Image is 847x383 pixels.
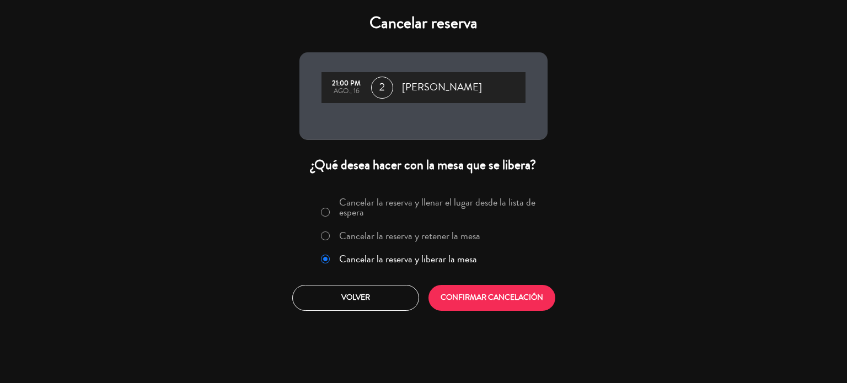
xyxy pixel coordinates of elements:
span: [PERSON_NAME] [402,79,482,96]
div: ¿Qué desea hacer con la mesa que se libera? [299,157,548,174]
h4: Cancelar reserva [299,13,548,33]
button: Volver [292,285,419,311]
div: ago., 16 [327,88,366,95]
label: Cancelar la reserva y llenar el lugar desde la lista de espera [339,197,541,217]
span: 2 [371,77,393,99]
label: Cancelar la reserva y liberar la mesa [339,254,477,264]
button: CONFIRMAR CANCELACIÓN [428,285,555,311]
div: 21:00 PM [327,80,366,88]
label: Cancelar la reserva y retener la mesa [339,231,480,241]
